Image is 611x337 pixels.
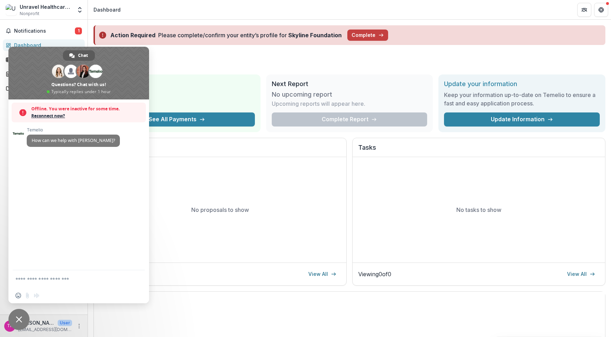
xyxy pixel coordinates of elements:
a: Documents [3,83,85,94]
div: Action Required [110,31,155,39]
h2: Update your information [444,80,600,88]
textarea: Compose your message... [15,276,127,283]
button: See All Payments [99,112,255,127]
p: User [58,320,72,326]
h2: Tasks [358,144,599,157]
span: Offline. You were inactive for some time. [31,105,142,112]
a: Tasks [3,54,85,65]
div: Close chat [8,309,30,330]
span: 1 [75,27,82,34]
button: More [75,322,83,330]
div: Unravel Healthcare Alliance [20,3,72,11]
div: Dashboard [14,41,79,49]
a: View All [304,268,341,280]
span: Chat [78,50,88,61]
h3: Keep your information up-to-date on Temelio to ensure a fast and easy application process. [444,91,600,108]
div: Please complete/confirm your entity’s profile for [158,31,342,39]
h2: Total Awarded [99,80,255,88]
a: Dashboard [3,39,85,51]
a: View All [563,268,599,280]
div: Tyler Fox [7,324,13,328]
span: How can we help with [PERSON_NAME]? [32,137,115,143]
span: Temelio [27,128,120,132]
h2: Next Report [272,80,427,88]
h2: Proposals [99,144,341,157]
p: [EMAIL_ADDRESS][DOMAIN_NAME] [18,326,72,333]
span: Notifications [14,28,75,34]
span: Insert an emoji [15,293,21,298]
h1: Dashboard [94,56,605,69]
p: No proposals to show [191,206,249,214]
p: Upcoming reports will appear here. [272,99,365,108]
button: Get Help [594,3,608,17]
p: Viewing 0 of 0 [358,270,391,278]
nav: breadcrumb [91,5,123,15]
p: [PERSON_NAME] [18,319,55,326]
h3: No upcoming report [272,91,332,98]
div: Dashboard [94,6,121,13]
a: Update Information [444,112,600,127]
img: Unravel Healthcare Alliance [6,4,17,15]
div: Chat [63,50,95,61]
a: Proposals [3,68,85,80]
span: Reconnect now? [31,112,142,119]
button: Notifications1 [3,25,85,37]
p: No tasks to show [456,206,501,214]
span: Nonprofit [20,11,39,17]
button: Partners [577,3,591,17]
button: Complete [347,30,388,41]
strong: Skyline Foundation [288,32,342,39]
button: Open entity switcher [75,3,85,17]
